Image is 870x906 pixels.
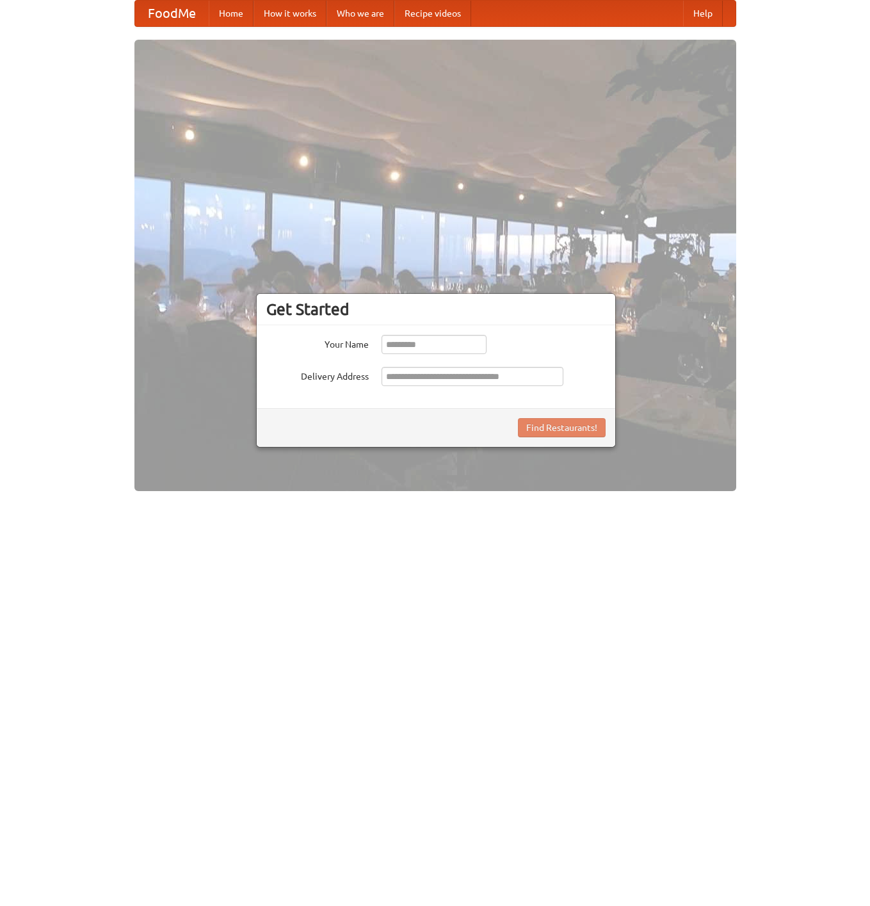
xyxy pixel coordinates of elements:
[518,418,606,437] button: Find Restaurants!
[254,1,326,26] a: How it works
[266,300,606,319] h3: Get Started
[683,1,723,26] a: Help
[266,335,369,351] label: Your Name
[326,1,394,26] a: Who we are
[394,1,471,26] a: Recipe videos
[209,1,254,26] a: Home
[135,1,209,26] a: FoodMe
[266,367,369,383] label: Delivery Address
